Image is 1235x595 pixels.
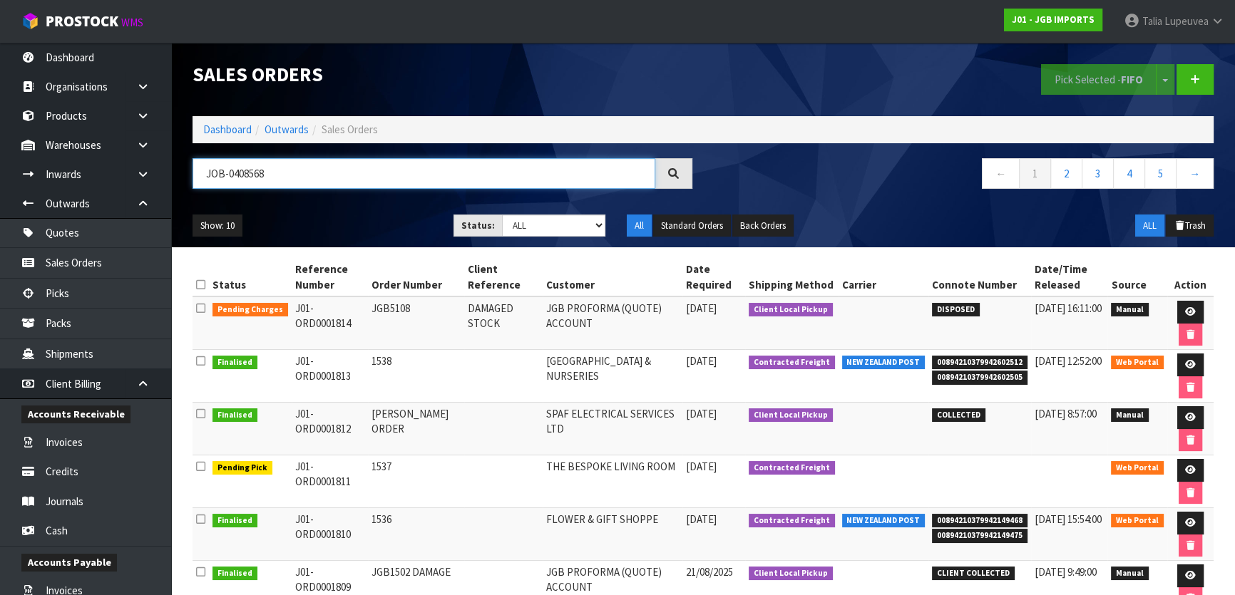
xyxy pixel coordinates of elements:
span: Manual [1111,408,1149,423]
button: All [627,214,652,237]
a: Dashboard [203,123,252,136]
nav: Page navigation [714,158,1214,193]
span: Finalised [212,408,257,423]
th: Carrier [839,258,929,296]
span: Client Local Pickup [749,303,833,317]
h1: Sales Orders [193,64,692,86]
strong: FIFO [1121,73,1143,86]
span: Finalised [212,514,257,528]
span: 00894210379942149475 [932,529,1028,543]
th: Order Number [368,258,464,296]
span: Web Portal [1111,514,1164,528]
span: [DATE] [686,512,717,526]
span: [DATE] [686,354,717,368]
strong: Status: [461,219,495,232]
span: Finalised [212,356,257,370]
span: Contracted Freight [749,356,835,370]
td: JGB5108 [368,296,464,350]
th: Reference Number [292,258,368,296]
td: J01-ORD0001813 [292,350,368,403]
th: Date Required [682,258,745,296]
span: [DATE] 9:49:00 [1035,565,1097,579]
a: 4 [1113,158,1145,189]
button: ALL [1135,214,1164,237]
button: Trash [1166,214,1214,237]
td: 1538 [368,350,464,403]
span: [DATE] [686,407,717,420]
a: 1 [1019,158,1051,189]
span: Accounts Payable [21,554,117,571]
td: [GEOGRAPHIC_DATA] & NURSERIES [543,350,682,403]
span: Contracted Freight [749,461,835,475]
span: ProStock [46,12,118,31]
td: 1537 [368,455,464,508]
a: Outwards [265,123,309,136]
span: NEW ZEALAND POST [842,514,926,528]
span: Contracted Freight [749,514,835,528]
span: Manual [1111,303,1149,317]
td: J01-ORD0001812 [292,403,368,455]
span: Client Local Pickup [749,566,833,581]
span: Client Local Pickup [749,408,833,423]
th: Customer [543,258,682,296]
td: THE BESPOKE LIVING ROOM [543,455,682,508]
td: J01-ORD0001814 [292,296,368,350]
span: [DATE] [686,460,717,473]
td: J01-ORD0001810 [292,508,368,561]
span: Pending Charges [212,303,288,317]
td: JGB PROFORMA (QUOTE) ACCOUNT [543,296,682,350]
a: → [1176,158,1214,189]
span: Talia [1142,14,1162,28]
span: [DATE] 16:11:00 [1035,301,1102,315]
td: FLOWER & GIFT SHOPPE [543,508,682,561]
td: J01-ORD0001811 [292,455,368,508]
span: Sales Orders [322,123,378,136]
th: Client Reference [464,258,543,296]
td: SPAF ELECTRICAL SERVICES LTD [543,403,682,455]
button: Back Orders [732,214,794,237]
span: CLIENT COLLECTED [932,566,1015,581]
span: Accounts Receivable [21,405,130,423]
button: Pick Selected -FIFO [1041,64,1157,95]
span: 21/08/2025 [686,565,733,579]
span: 00894210379942149468 [932,514,1028,528]
td: DAMAGED STOCK [464,296,543,350]
th: Shipping Method [745,258,839,296]
span: Web Portal [1111,356,1164,370]
th: Status [209,258,292,296]
a: 5 [1144,158,1177,189]
button: Standard Orders [653,214,731,237]
button: Show: 10 [193,214,242,237]
td: 1536 [368,508,464,561]
span: [DATE] 8:57:00 [1035,407,1097,420]
span: [DATE] 12:52:00 [1035,354,1102,368]
span: COLLECTED [932,408,985,423]
span: Lupeuvea [1164,14,1209,28]
span: [DATE] [686,301,717,315]
a: 2 [1050,158,1082,189]
th: Date/Time Released [1031,258,1108,296]
a: ← [982,158,1020,189]
span: Pending Pick [212,461,272,475]
span: DISPOSED [932,303,980,317]
input: Search sales orders [193,158,655,189]
td: [PERSON_NAME] ORDER [368,403,464,455]
a: J01 - JGB IMPORTS [1004,9,1102,31]
a: 3 [1082,158,1114,189]
span: NEW ZEALAND POST [842,356,926,370]
span: 00894210379942602505 [932,371,1028,385]
small: WMS [121,16,143,29]
span: Finalised [212,566,257,581]
span: Manual [1111,566,1149,581]
strong: J01 - JGB IMPORTS [1012,14,1095,26]
th: Connote Number [928,258,1031,296]
span: 00894210379942602512 [932,356,1028,370]
th: Action [1167,258,1214,296]
span: [DATE] 15:54:00 [1035,512,1102,526]
th: Source [1107,258,1167,296]
img: cube-alt.png [21,12,39,30]
span: Web Portal [1111,461,1164,475]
